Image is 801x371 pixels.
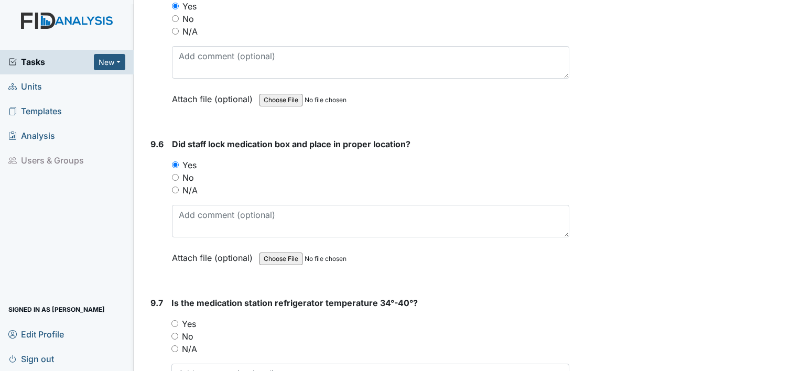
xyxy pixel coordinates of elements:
[182,343,197,355] label: N/A
[172,187,179,193] input: N/A
[94,54,125,70] button: New
[171,320,178,327] input: Yes
[182,318,196,330] label: Yes
[172,161,179,168] input: Yes
[182,25,198,38] label: N/A
[8,79,42,95] span: Units
[171,298,418,308] span: Is the medication station refrigerator temperature 34°-40°?
[150,138,164,150] label: 9.6
[8,351,54,367] span: Sign out
[172,139,410,149] span: Did staff lock medication box and place in proper location?
[8,326,64,342] span: Edit Profile
[182,171,194,184] label: No
[8,128,55,144] span: Analysis
[182,330,193,343] label: No
[172,28,179,35] input: N/A
[8,301,105,318] span: Signed in as [PERSON_NAME]
[150,297,163,309] label: 9.7
[172,174,179,181] input: No
[172,87,257,105] label: Attach file (optional)
[171,333,178,340] input: No
[182,159,197,171] label: Yes
[172,3,179,9] input: Yes
[172,246,257,264] label: Attach file (optional)
[182,13,194,25] label: No
[171,345,178,352] input: N/A
[8,56,94,68] a: Tasks
[172,15,179,22] input: No
[182,184,198,197] label: N/A
[8,103,62,119] span: Templates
